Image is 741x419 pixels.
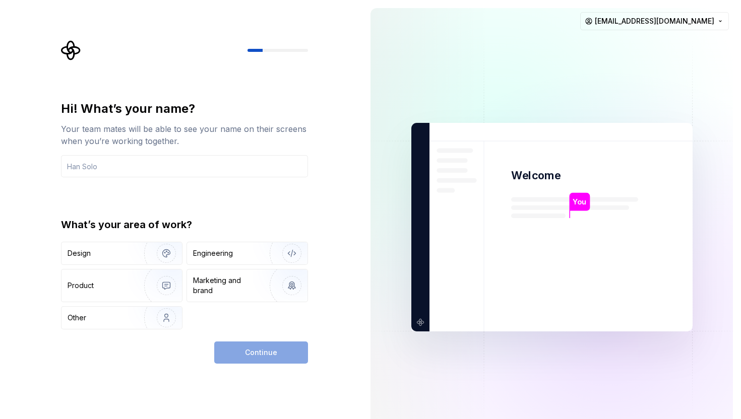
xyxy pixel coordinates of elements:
[61,155,308,177] input: Han Solo
[193,275,261,296] div: Marketing and brand
[68,281,94,291] div: Product
[61,40,81,60] svg: Supernova Logo
[573,196,586,207] p: You
[580,12,729,30] button: [EMAIL_ADDRESS][DOMAIN_NAME]
[68,248,91,258] div: Design
[511,168,561,183] p: Welcome
[193,248,233,258] div: Engineering
[61,123,308,147] div: Your team mates will be able to see your name on their screens when you’re working together.
[68,313,86,323] div: Other
[61,101,308,117] div: Hi! What’s your name?
[595,16,714,26] span: [EMAIL_ADDRESS][DOMAIN_NAME]
[61,218,308,232] div: What’s your area of work?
